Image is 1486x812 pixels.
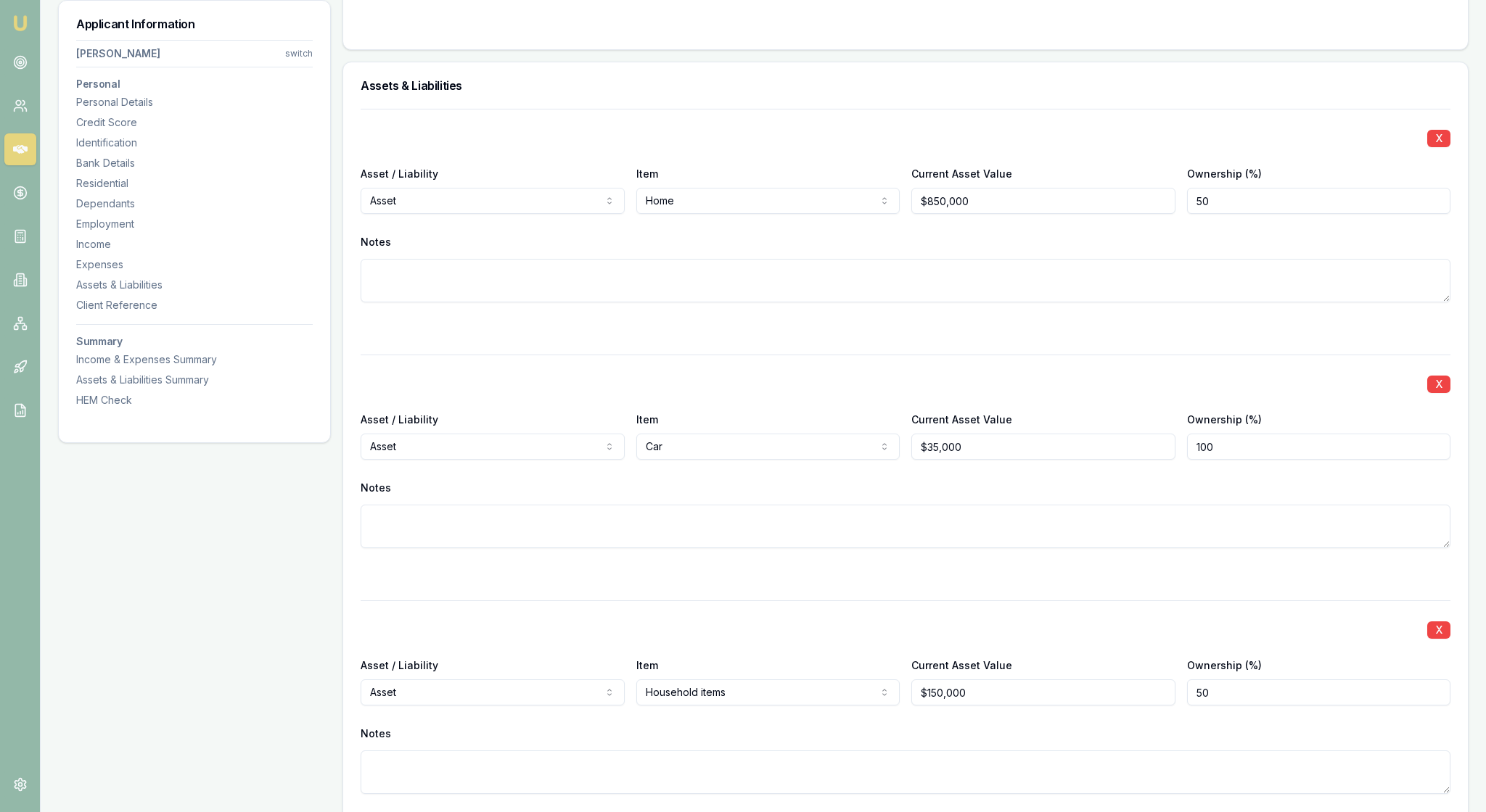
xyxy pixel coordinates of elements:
[361,231,1450,253] div: Notes
[76,46,160,61] div: [PERSON_NAME]
[361,167,438,180] label: Asset / Liability
[361,659,438,671] label: Asset / Liability
[76,79,313,89] h3: Personal
[76,18,313,30] h3: Applicant Information
[12,14,29,32] img: emu-icon-u.png
[911,659,1012,671] label: Current Asset Value
[76,136,313,150] div: Identification
[636,659,658,671] label: Item
[1187,659,1262,671] label: Ownership (%)
[361,413,438,426] label: Asset / Liability
[76,393,313,407] div: HEM Check
[1187,679,1451,705] input: Select a percentage
[76,352,313,367] div: Income & Expenses Summary
[636,167,658,180] label: Item
[361,723,1450,745] div: Notes
[911,413,1012,426] label: Current Asset Value
[76,176,313,191] div: Residential
[76,373,313,387] div: Assets & Liabilities Summary
[361,80,1450,91] h3: Assets & Liabilities
[1187,434,1451,460] input: Select a percentage
[76,196,313,211] div: Dependants
[76,257,313,272] div: Expenses
[361,477,1450,499] div: Notes
[76,237,313,252] div: Income
[1187,167,1262,180] label: Ownership (%)
[1427,376,1450,393] button: X
[76,298,313,312] div: Client Reference
[76,336,313,347] h3: Summary
[1187,413,1262,426] label: Ownership (%)
[76,156,313,170] div: Bank Details
[76,217,313,231] div: Employment
[911,434,1175,460] input: $
[76,115,313,130] div: Credit Score
[285,48,313,59] div: switch
[636,413,658,426] label: Item
[76,278,313,292] div: Assets & Liabilities
[76,95,313,109] div: Personal Details
[1427,621,1450,639] button: X
[911,167,1012,180] label: Current Asset Value
[1427,130,1450,147] button: X
[911,188,1175,214] input: $
[911,679,1175,705] input: $
[1187,188,1451,214] input: Select a percentage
